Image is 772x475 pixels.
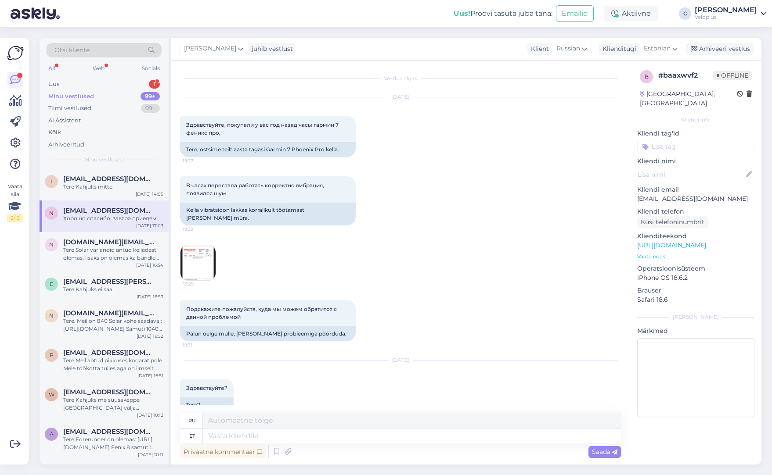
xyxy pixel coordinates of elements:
[7,45,24,61] img: Askly Logo
[136,222,163,229] div: [DATE] 17:03
[149,80,160,89] div: 1
[695,7,757,14] div: [PERSON_NAME]
[50,431,54,437] span: a
[140,63,162,74] div: Socials
[637,273,754,282] p: iPhone OS 18.6.2
[49,241,54,248] span: n
[180,446,266,458] div: Privaatne kommentaar
[137,293,163,300] div: [DATE] 16:53
[180,203,356,225] div: Kella vibratsioon lakkas korralikult töötamast [PERSON_NAME] müra.
[556,44,580,54] span: Russian
[91,63,106,74] div: Web
[637,185,754,194] p: Kliendi email
[637,116,754,124] div: Kliendi info
[63,388,155,396] span: whatisyt304@gmail.com
[186,182,325,196] span: В часах перестала работать корректно вибрация, появился шум
[63,207,155,214] span: nataljakim99@gmail.com
[695,7,767,21] a: [PERSON_NAME]Veloplus
[183,342,216,348] span: 19:31
[63,428,155,436] span: aivar.havi@icloud.com
[599,44,636,54] div: Klienditugi
[183,281,216,287] span: 19:29
[63,317,163,333] div: Tere. Meil on 840 Solar kohe saadaval: [URL][DOMAIN_NAME] Samuti 1040 solar: [URL][DOMAIN_NAME]
[47,63,57,74] div: All
[180,75,621,82] div: Vestlus algas
[645,73,649,80] span: b
[141,92,160,101] div: 99+
[48,104,91,113] div: Tiimi vestlused
[183,226,216,232] span: 19:29
[640,89,737,108] div: [GEOGRAPHIC_DATA], [GEOGRAPHIC_DATA]
[48,140,84,149] div: Arhiveeritud
[54,46,90,55] span: Otsi kliente
[592,448,617,456] span: Saada
[7,214,23,222] div: 2 / 3
[637,140,754,153] input: Lisa tag
[48,116,81,125] div: AI Assistent
[48,92,94,101] div: Minu vestlused
[184,44,236,54] span: [PERSON_NAME]
[637,241,706,249] a: [URL][DOMAIN_NAME]
[180,93,621,101] div: [DATE]
[686,43,754,55] div: Arhiveeri vestlus
[84,156,124,164] span: Minu vestlused
[49,312,54,319] span: n
[136,191,163,197] div: [DATE] 14:05
[695,14,757,21] div: Veloplus
[141,104,160,113] div: 99+
[63,309,155,317] span: nitishsrivastava.com@gmail.com
[637,264,754,273] p: Operatsioonisüsteem
[637,326,754,336] p: Märkmed
[50,352,54,358] span: p
[49,210,54,216] span: n
[137,333,163,339] div: [DATE] 16:52
[63,183,163,191] div: Tere Kahjuks mitte.
[49,391,54,398] span: w
[63,238,155,246] span: nitishsrivastava.com@gmail.com
[63,214,163,222] div: Хорошо спасибо, завтра приедем
[637,194,754,204] p: [EMAIL_ADDRESS][DOMAIN_NAME]
[63,349,155,357] span: priit.l@gmx.com
[658,70,713,81] div: # baaxwvf2
[137,412,163,418] div: [DATE] 10:12
[637,232,754,241] p: Klienditeekond
[136,262,163,268] div: [DATE] 16:54
[186,121,340,136] span: Здравствуйте, покупали у вас год назад часы гармин 7 феникс про,
[454,9,470,18] b: Uus!
[138,451,163,458] div: [DATE] 10:11
[180,326,356,341] div: Palun öelge mulle, [PERSON_NAME] probleemiga pöörduda.
[48,128,61,137] div: Kõik
[50,281,53,287] span: e
[186,385,227,391] span: Здравствуйте?
[638,170,744,179] input: Lisa nimi
[637,129,754,138] p: Kliendi tag'id
[637,313,754,321] div: [PERSON_NAME]
[248,44,293,54] div: juhib vestlust
[637,295,754,304] p: Safari 18.6
[189,429,195,443] div: et
[183,157,216,164] span: 19:27
[180,245,216,280] img: Attachment
[454,8,552,19] div: Proovi tasuta juba täna:
[63,175,155,183] span: indrek.kruusimaa@gmail.com
[556,5,594,22] button: Emailid
[63,286,163,293] div: Tere Kahjuks ei saa.
[637,253,754,261] p: Vaata edasi ...
[63,396,163,412] div: Tere Kahjuks me suusakeppe [GEOGRAPHIC_DATA] välja [PERSON_NAME]. Vabandame!
[63,357,163,372] div: Tere Meil antud pikkuses kodarat pole. Meie töökotta tulles aga on ilmselt võimalik mõnest pikema...
[644,44,671,54] span: Estonian
[713,71,752,80] span: Offline
[604,6,658,21] div: Aktiivne
[637,216,708,228] div: Küsi telefoninumbrit
[48,80,59,89] div: Uus
[63,278,155,286] span: eldar.rihm@gmail.com
[63,246,163,262] div: Tere Solar variandid antud kelladest olemas, lisaks on olemas ka bundle versioonid
[137,372,163,379] div: [DATE] 16:51
[679,7,691,20] div: C
[180,397,234,412] div: Tere?
[180,356,621,364] div: [DATE]
[637,286,754,295] p: Brauser
[63,436,163,451] div: Tere Forerunner on olemas: [URL][DOMAIN_NAME] Fenix 8 samuti: [URL][DOMAIN_NAME]
[51,178,52,185] span: i
[180,142,356,157] div: Tere, ostsime teilt aasta tagasi Garmin 7 Phoenix Pro kella.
